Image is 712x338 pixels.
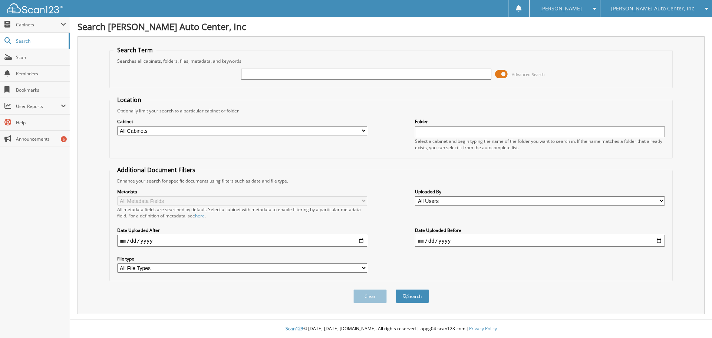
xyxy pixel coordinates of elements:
div: All metadata fields are searched by default. Select a cabinet with metadata to enable filtering b... [117,206,367,219]
h1: Search [PERSON_NAME] Auto Center, Inc [78,20,705,33]
legend: Location [113,96,145,104]
legend: Search Term [113,46,156,54]
button: Clear [353,289,387,303]
span: User Reports [16,103,61,109]
a: here [195,213,205,219]
span: Help [16,119,66,126]
span: Announcements [16,136,66,142]
label: Date Uploaded Before [415,227,665,233]
button: Search [396,289,429,303]
label: Uploaded By [415,188,665,195]
span: Search [16,38,65,44]
span: Scan123 [286,325,303,332]
span: [PERSON_NAME] Auto Center, Inc [611,6,694,11]
div: Enhance your search for specific documents using filters such as date and file type. [113,178,669,184]
label: Date Uploaded After [117,227,367,233]
input: start [117,235,367,247]
div: Optionally limit your search to a particular cabinet or folder [113,108,669,114]
div: 6 [61,136,67,142]
a: Privacy Policy [469,325,497,332]
div: © [DATE]-[DATE] [DOMAIN_NAME]. All rights reserved | appg04-scan123-com | [70,320,712,338]
span: [PERSON_NAME] [540,6,582,11]
span: Reminders [16,70,66,77]
label: Cabinet [117,118,367,125]
img: scan123-logo-white.svg [7,3,63,13]
label: File type [117,256,367,262]
div: Searches all cabinets, folders, files, metadata, and keywords [113,58,669,64]
input: end [415,235,665,247]
legend: Additional Document Filters [113,166,199,174]
div: Select a cabinet and begin typing the name of the folder you want to search in. If the name match... [415,138,665,151]
label: Folder [415,118,665,125]
span: Cabinets [16,22,61,28]
span: Scan [16,54,66,60]
label: Metadata [117,188,367,195]
span: Advanced Search [512,72,545,77]
span: Bookmarks [16,87,66,93]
